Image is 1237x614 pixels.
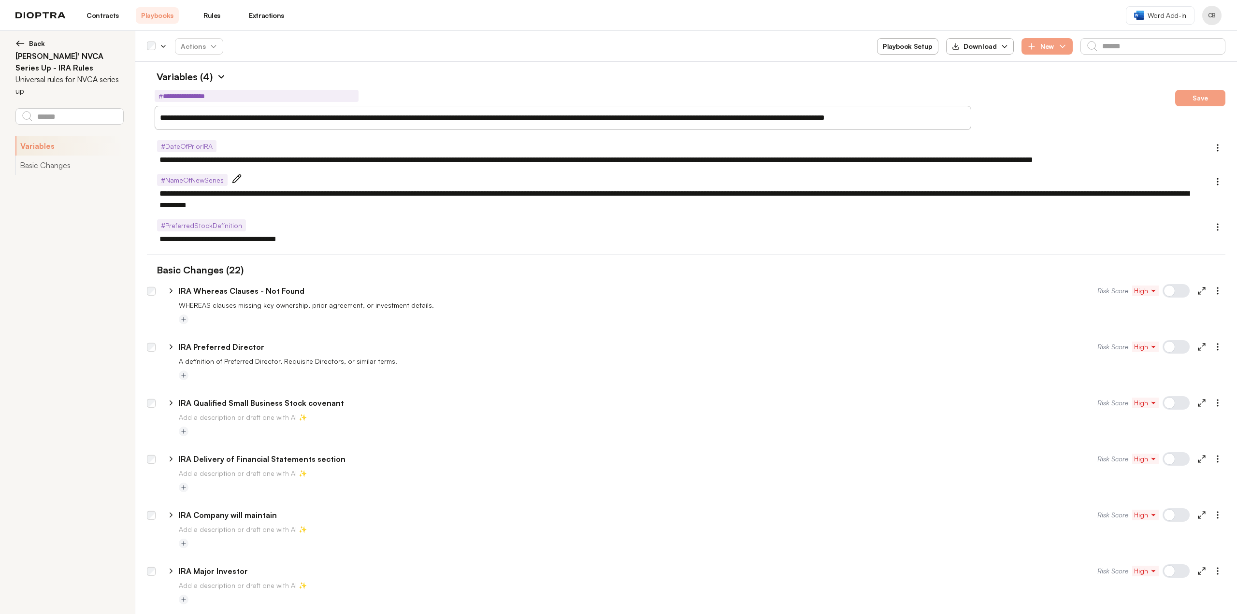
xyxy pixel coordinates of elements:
[1175,90,1225,106] button: Save
[179,357,1225,366] p: A definition of Preferred Director, Requisite Directors, or similar terms.
[179,595,188,604] button: Add tag
[1097,286,1128,296] span: Risk Score
[15,12,66,19] img: logo
[190,7,233,24] a: Rules
[946,38,1014,55] button: Download
[1134,454,1157,464] span: High
[245,7,288,24] a: Extractions
[179,509,277,521] p: IRA Company will maintain
[157,140,216,152] span: # DateOfPriorIRA
[158,91,163,101] span: #
[179,539,188,548] button: Add tag
[179,525,307,533] span: Add a description or draft one with AI ✨
[179,581,307,589] span: Add a description or draft one with AI ✨
[1134,510,1157,520] span: High
[1097,566,1128,576] span: Risk Score
[15,50,123,73] h2: [PERSON_NAME]' NVCA Series Up - IRA Rules
[173,38,225,55] span: Actions
[15,39,123,48] button: Back
[179,413,307,421] span: Add a description or draft one with AI ✨
[1097,510,1128,520] span: Risk Score
[1021,38,1073,55] button: New
[147,70,213,84] h1: Variables (4)
[179,285,304,297] p: IRA Whereas Clauses - Not Found
[1148,11,1186,20] span: Word Add-in
[179,469,307,477] span: Add a description or draft one with AI ✨
[29,39,45,48] span: Back
[15,156,123,175] button: Basic Changes
[179,371,188,380] button: Add tag
[179,565,248,577] p: IRA Major Investor
[147,42,156,51] div: Select all
[1134,286,1157,296] span: High
[175,38,223,55] button: Actions
[216,72,226,82] img: Expand
[1132,454,1159,464] button: High
[81,7,124,24] a: Contracts
[1134,11,1144,20] img: word
[1134,398,1157,408] span: High
[1126,6,1194,25] a: Word Add-in
[179,314,188,324] button: Add tag
[1097,398,1128,408] span: Risk Score
[1132,510,1159,520] button: High
[157,174,228,186] span: # NameOfNewSeries
[179,300,1225,310] p: WHEREAS clauses missing key ownership, prior agreement, or investment details.
[157,219,246,231] span: # PreferredStockDefinition
[179,427,188,436] button: Add tag
[877,38,938,55] button: Playbook Setup
[179,397,344,409] p: IRA Qualified Small Business Stock covenant
[1134,342,1157,352] span: High
[1132,286,1159,296] button: High
[1132,566,1159,576] button: High
[1134,566,1157,576] span: High
[15,73,123,97] p: Universal rules for NVCA series up
[1202,6,1222,25] button: Profile menu
[1132,398,1159,408] button: High
[1132,342,1159,352] button: High
[15,39,25,48] img: left arrow
[15,136,123,156] button: Variables
[179,341,264,353] p: IRA Preferred Director
[136,7,179,24] a: Playbooks
[179,483,188,492] button: Add tag
[1097,454,1128,464] span: Risk Score
[179,453,345,465] p: IRA Delivery of Financial Statements section
[952,42,997,51] div: Download
[147,263,244,277] h1: Basic Changes (22)
[1097,342,1128,352] span: Risk Score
